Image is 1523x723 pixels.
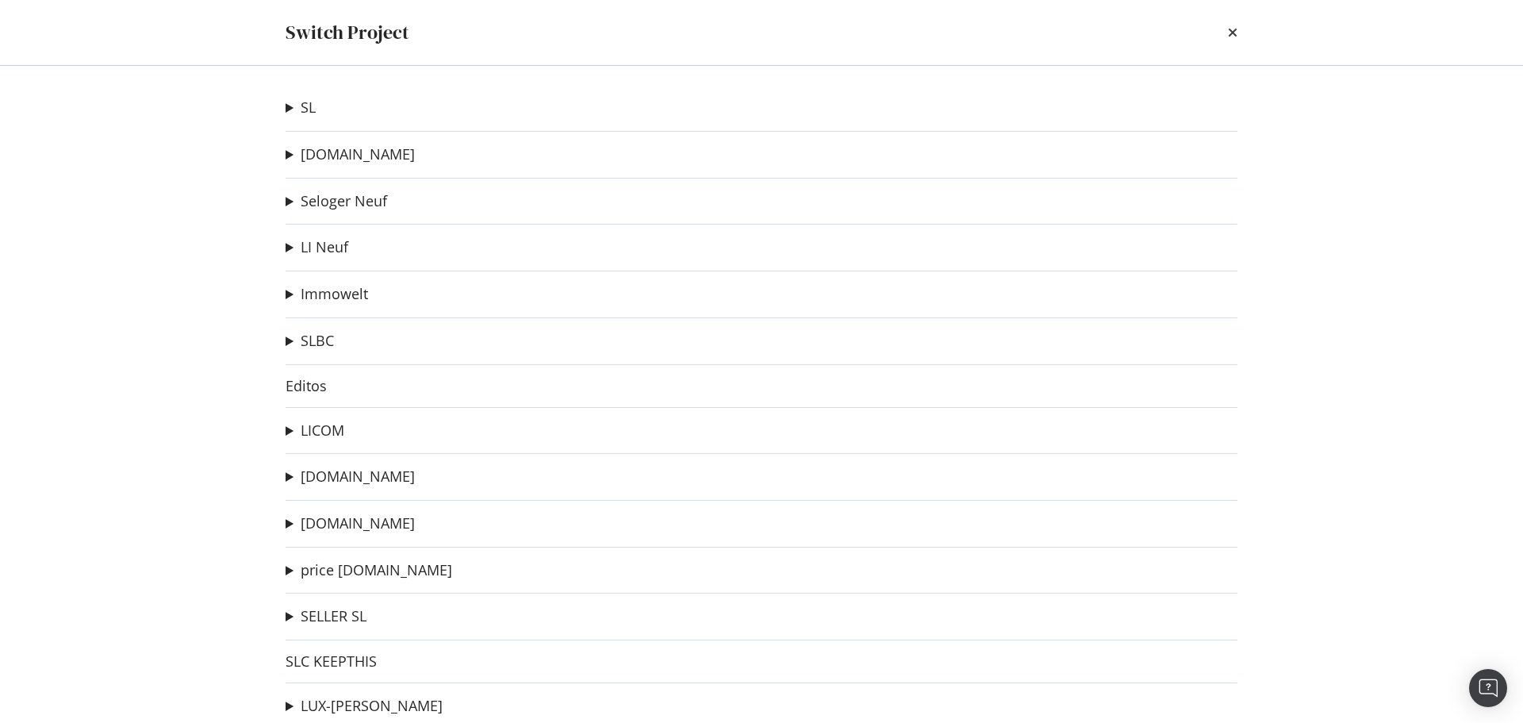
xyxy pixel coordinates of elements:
a: Immowelt [301,286,368,302]
summary: SELLER SL [286,606,366,627]
summary: SL [286,98,316,118]
a: LUX-[PERSON_NAME] [301,698,443,714]
summary: Immowelt [286,284,368,305]
div: times [1228,19,1237,46]
a: Seloger Neuf [301,193,387,210]
a: SLBC [301,333,334,349]
summary: LICOM [286,421,344,441]
summary: [DOMAIN_NAME] [286,144,415,165]
a: SLC KEEPTHIS [286,653,377,670]
div: Switch Project [286,19,409,46]
summary: SLBC [286,331,334,352]
a: price [DOMAIN_NAME] [301,562,452,579]
a: SELLER SL [301,608,366,625]
a: [DOMAIN_NAME] [301,515,415,532]
summary: price [DOMAIN_NAME] [286,560,452,581]
summary: [DOMAIN_NAME] [286,467,415,487]
summary: LUX-[PERSON_NAME] [286,696,443,717]
a: [DOMAIN_NAME] [301,146,415,163]
summary: Seloger Neuf [286,191,387,212]
div: Open Intercom Messenger [1469,669,1507,707]
a: LICOM [301,422,344,439]
a: SL [301,99,316,116]
a: LI Neuf [301,239,348,256]
summary: [DOMAIN_NAME] [286,513,415,534]
a: Editos [286,378,327,394]
a: [DOMAIN_NAME] [301,468,415,485]
summary: LI Neuf [286,237,348,258]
